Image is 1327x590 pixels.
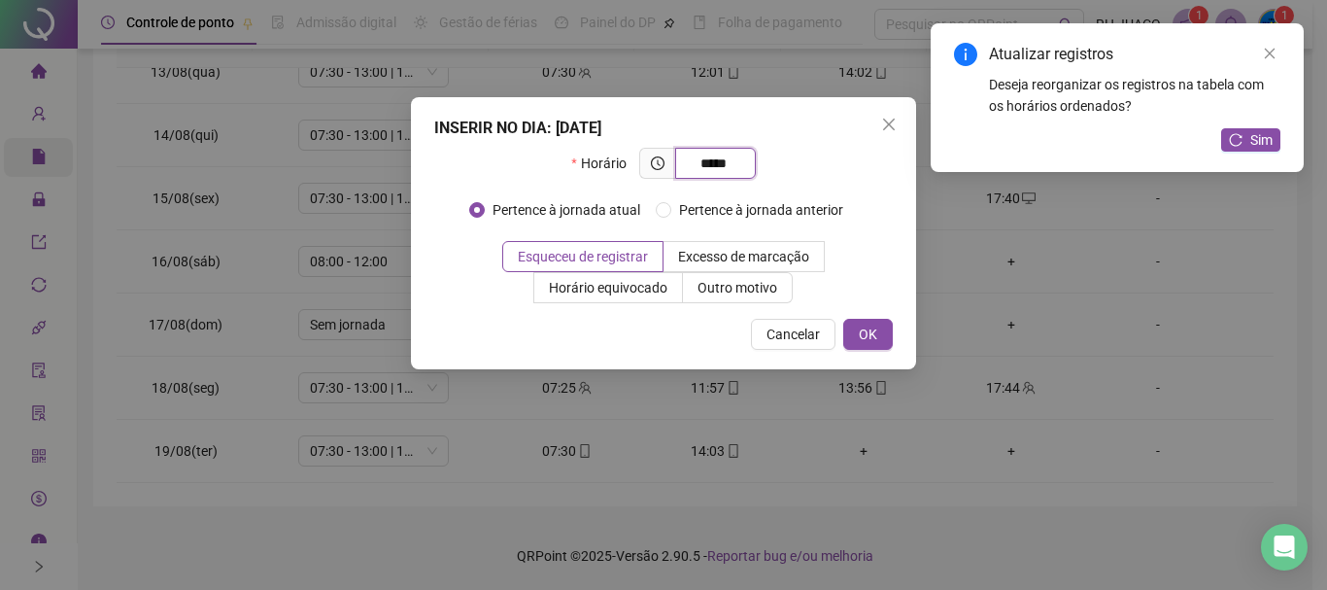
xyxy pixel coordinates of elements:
[518,249,648,264] span: Esqueceu de registrar
[1250,129,1273,151] span: Sim
[651,156,664,170] span: clock-circle
[843,319,893,350] button: OK
[751,319,835,350] button: Cancelar
[698,280,777,295] span: Outro motivo
[1261,524,1308,571] div: Open Intercom Messenger
[549,280,667,295] span: Horário equivocado
[954,43,977,66] span: info-circle
[1263,47,1276,60] span: close
[671,199,851,221] span: Pertence à jornada anterior
[678,249,809,264] span: Excesso de marcação
[989,43,1280,66] div: Atualizar registros
[766,324,820,345] span: Cancelar
[434,117,893,140] div: INSERIR NO DIA : [DATE]
[859,324,877,345] span: OK
[1259,43,1280,64] a: Close
[989,74,1280,117] div: Deseja reorganizar os registros na tabela com os horários ordenados?
[1229,133,1242,147] span: reload
[485,199,648,221] span: Pertence à jornada atual
[571,148,638,179] label: Horário
[873,109,904,140] button: Close
[881,117,897,132] span: close
[1221,128,1280,152] button: Sim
